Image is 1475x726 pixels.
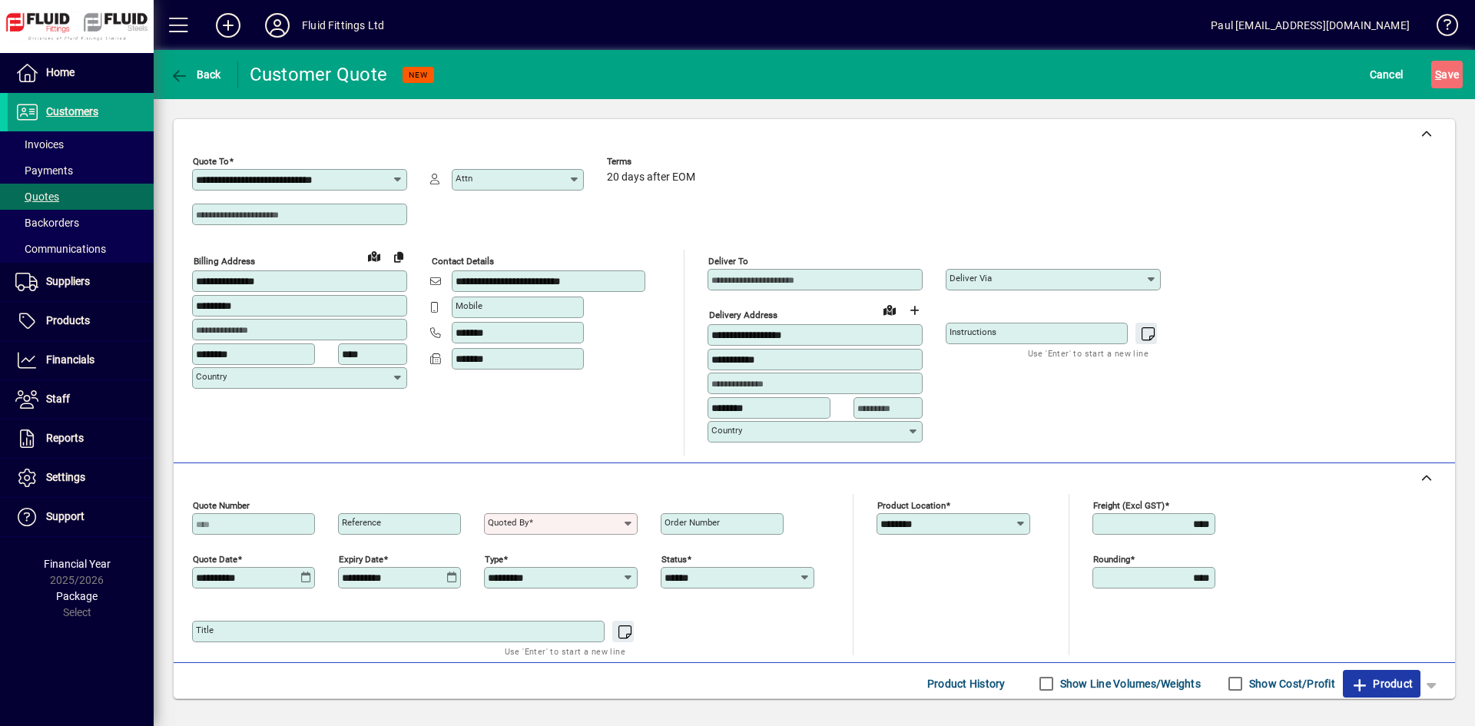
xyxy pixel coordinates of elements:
span: Back [170,68,221,81]
a: Reports [8,419,154,458]
a: View on map [362,244,386,268]
span: S [1435,68,1441,81]
span: Quotes [15,191,59,203]
button: Profile [253,12,302,39]
span: ave [1435,62,1459,87]
mat-label: Quote To [193,156,229,167]
mat-label: Country [711,425,742,436]
button: Copy to Delivery address [386,244,411,269]
span: Product [1351,671,1413,696]
div: Fluid Fittings Ltd [302,13,384,38]
mat-label: Mobile [456,300,482,311]
a: Settings [8,459,154,497]
a: Products [8,302,154,340]
mat-label: Expiry date [339,553,383,564]
a: Backorders [8,210,154,236]
mat-label: Quoted by [488,517,529,528]
button: Product [1343,670,1420,698]
button: Product History [921,670,1012,698]
span: Communications [15,243,106,255]
span: 20 days after EOM [607,171,695,184]
span: Support [46,510,85,522]
label: Show Line Volumes/Weights [1057,676,1201,691]
a: View on map [877,297,902,322]
mat-label: Quote date [193,553,237,564]
a: Support [8,498,154,536]
a: Quotes [8,184,154,210]
button: Cancel [1366,61,1407,88]
mat-label: Deliver To [708,256,748,267]
span: Products [46,314,90,327]
span: Financials [46,353,94,366]
span: Financial Year [44,558,111,570]
mat-hint: Use 'Enter' to start a new line [505,642,625,660]
span: Customers [46,105,98,118]
span: Product History [927,671,1006,696]
mat-label: Country [196,371,227,382]
mat-label: Reference [342,517,381,528]
button: Save [1431,61,1463,88]
div: Paul [EMAIL_ADDRESS][DOMAIN_NAME] [1211,13,1410,38]
button: Choose address [902,298,926,323]
mat-label: Status [661,553,687,564]
span: Settings [46,471,85,483]
span: Payments [15,164,73,177]
button: Back [166,61,225,88]
mat-label: Quote number [193,499,250,510]
span: Suppliers [46,275,90,287]
mat-label: Product location [877,499,946,510]
mat-label: Title [196,625,214,635]
div: Customer Quote [250,62,388,87]
a: Suppliers [8,263,154,301]
mat-label: Type [485,553,503,564]
span: Reports [46,432,84,444]
a: Financials [8,341,154,380]
span: Package [56,590,98,602]
a: Knowledge Base [1425,3,1456,53]
span: Terms [607,157,699,167]
mat-label: Deliver via [950,273,992,283]
a: Communications [8,236,154,262]
a: Payments [8,157,154,184]
app-page-header-button: Back [154,61,238,88]
span: Home [46,66,75,78]
span: NEW [409,70,428,80]
button: Add [204,12,253,39]
span: Cancel [1370,62,1404,87]
span: Backorders [15,217,79,229]
mat-label: Freight (excl GST) [1093,499,1165,510]
mat-label: Rounding [1093,553,1130,564]
a: Invoices [8,131,154,157]
mat-label: Instructions [950,327,996,337]
mat-label: Attn [456,173,472,184]
label: Show Cost/Profit [1246,676,1335,691]
span: Staff [46,393,70,405]
mat-hint: Use 'Enter' to start a new line [1028,344,1149,362]
span: Invoices [15,138,64,151]
a: Home [8,54,154,92]
a: Staff [8,380,154,419]
mat-label: Order number [665,517,720,528]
